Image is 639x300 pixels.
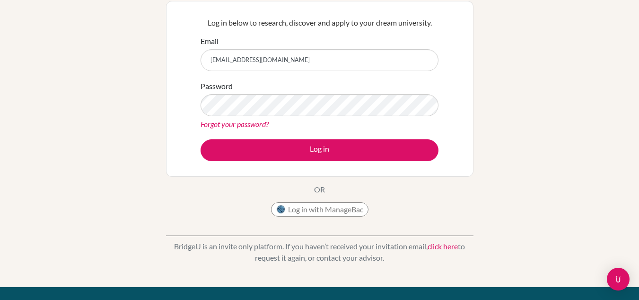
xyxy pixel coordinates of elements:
label: Password [201,81,233,92]
button: Log in with ManageBac [271,202,368,217]
div: Open Intercom Messenger [607,268,630,291]
p: OR [314,184,325,195]
p: BridgeU is an invite only platform. If you haven’t received your invitation email, to request it ... [166,241,473,264]
button: Log in [201,139,438,161]
label: Email [201,36,219,47]
a: click here [428,242,458,251]
a: Forgot your password? [201,119,269,128]
p: Log in below to research, discover and apply to your dream university. [201,17,438,28]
